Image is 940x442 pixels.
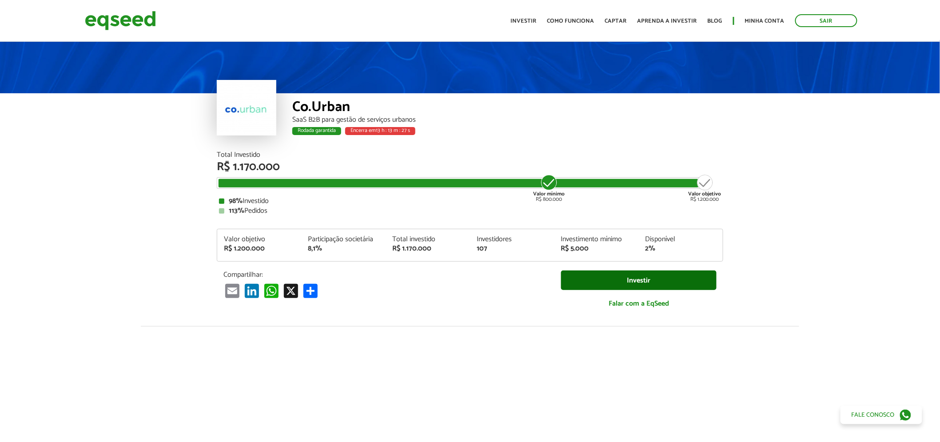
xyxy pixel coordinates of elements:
strong: 98% [229,195,243,207]
div: Pedidos [219,207,721,215]
div: Investido [219,198,721,205]
div: Total investido [392,236,463,243]
a: Fale conosco [840,406,922,424]
div: R$ 1.170.000 [217,161,723,173]
div: Encerra em [345,127,415,135]
div: R$ 1.200.000 [224,245,295,252]
div: R$ 5.000 [561,245,632,252]
a: WhatsApp [263,283,280,298]
div: 2% [645,245,716,252]
strong: Valor objetivo [688,190,721,198]
div: SaaS B2B para gestão de serviços urbanos [292,116,723,123]
a: Blog [708,18,722,24]
a: LinkedIn [243,283,261,298]
a: Como funciona [547,18,594,24]
a: Captar [605,18,627,24]
div: Total Investido [217,151,723,159]
strong: Valor mínimo [533,190,565,198]
div: Rodada garantida [292,127,341,135]
div: Co.Urban [292,100,723,116]
p: Compartilhar: [223,271,548,279]
div: R$ 1.170.000 [392,245,463,252]
a: X [282,283,300,298]
a: Investir [561,271,717,291]
a: Compartilhar [302,283,319,298]
div: Valor objetivo [224,236,295,243]
div: R$ 800.000 [532,174,566,202]
a: Minha conta [745,18,785,24]
div: 107 [477,245,548,252]
a: Aprenda a investir [637,18,697,24]
strong: 113% [229,205,244,217]
div: Participação societária [308,236,379,243]
div: R$ 1.200.000 [688,174,721,202]
span: 13 h : 13 m : 27 s [376,126,410,135]
a: Falar com a EqSeed [561,295,717,313]
div: Investimento mínimo [561,236,632,243]
div: Disponível [645,236,716,243]
a: Email [223,283,241,298]
div: 8,1% [308,245,379,252]
a: Sair [795,14,857,27]
div: Investidores [477,236,548,243]
a: Investir [511,18,537,24]
img: EqSeed [85,9,156,32]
